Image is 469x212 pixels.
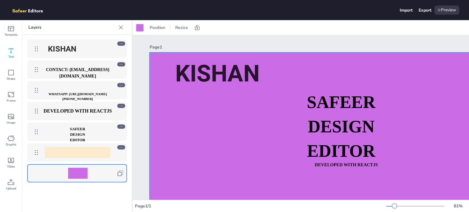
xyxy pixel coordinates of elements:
[10,5,52,15] img: logo.png
[434,5,459,15] div: Preview
[135,203,386,209] div: Page 1 / 1
[7,164,15,169] span: Video
[315,162,378,167] strong: DEVELOPED WITH REACTJS
[419,7,431,13] div: Export
[70,127,85,131] strong: SAFEER
[7,98,16,103] span: Frame
[400,7,413,13] div: Import
[27,123,127,141] div: SAFEERDESIGN EDITOR
[46,67,110,79] strong: CONTACT: [EMAIL_ADDRESS][DOMAIN_NAME]
[5,32,17,37] span: Template
[7,120,15,125] span: Image
[6,142,16,147] span: Graphic
[48,44,77,53] span: kishan
[49,92,107,101] strong: WHATSAPP: [URL][DOMAIN_NAME][PHONE_NUMBER]
[307,117,375,160] strong: DESIGN EDITOR
[27,40,127,58] div: kishan
[174,25,189,31] span: Resize
[7,76,15,81] span: Shape
[148,25,166,31] span: Position
[28,20,116,35] p: Layers
[307,92,376,111] strong: SAFEER
[6,186,16,191] span: Upload
[44,108,112,114] strong: DEVELOPED WITH REACTJS
[70,132,85,142] strong: DESIGN EDITOR
[175,60,260,88] span: kishan
[451,203,465,209] div: 81 %
[8,54,14,59] span: Text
